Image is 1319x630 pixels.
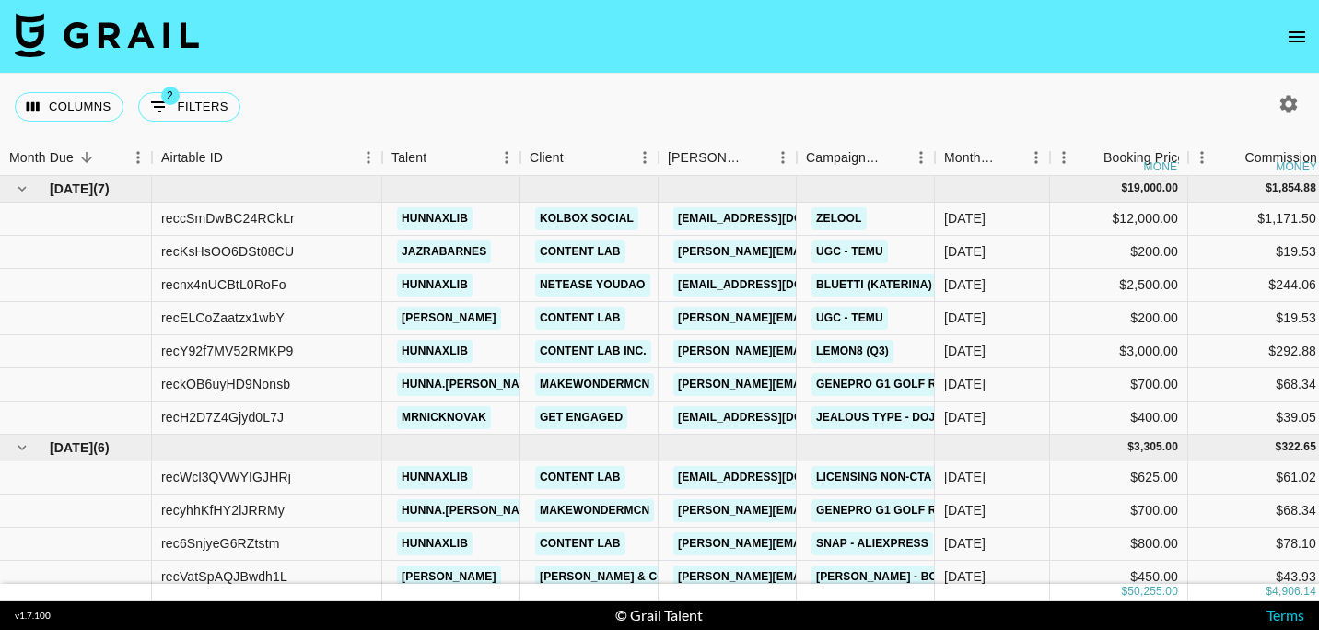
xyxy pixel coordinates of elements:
[881,145,907,170] button: Sort
[1134,439,1178,455] div: 3,305.00
[944,375,986,393] div: Sep '25
[1050,144,1078,171] button: Menu
[74,145,99,170] button: Sort
[9,140,74,176] div: Month Due
[161,501,285,519] div: recyhhKfHY2lJRRMy
[397,373,544,396] a: Hunna.[PERSON_NAME]
[1050,461,1188,495] div: $625.00
[1050,269,1188,302] div: $2,500.00
[161,567,287,586] div: recVatSpAQJBwdh1L
[138,92,240,122] button: Show filters
[397,566,501,589] a: [PERSON_NAME]
[811,532,933,555] a: Snap - AliExpress
[1050,302,1188,335] div: $200.00
[535,532,625,555] a: Content Lab
[769,144,797,171] button: Menu
[355,144,382,171] button: Menu
[1050,561,1188,594] div: $450.00
[535,566,695,589] a: [PERSON_NAME] & Co LLC
[397,532,473,555] a: hunnaxlib
[161,209,295,227] div: reccSmDwBC24RCkLr
[161,242,294,261] div: recKsHsOO6DSt08CU
[535,207,638,230] a: KolBox Social
[1266,606,1304,624] a: Terms
[1050,528,1188,561] div: $800.00
[1244,140,1317,176] div: Commission
[673,207,880,230] a: [EMAIL_ADDRESS][DOMAIN_NAME]
[811,373,1015,396] a: GenePro G1 Golf Rangefinder
[673,466,880,489] a: [EMAIL_ADDRESS][DOMAIN_NAME]
[1050,495,1188,528] div: $700.00
[535,406,627,429] a: Get Engaged
[811,406,973,429] a: Jealous Type - Doja Cat
[811,499,1015,522] a: GenePro G1 Golf Rangefinder
[15,610,51,622] div: v 1.7.100
[935,140,1050,176] div: Month Due
[50,180,93,198] span: [DATE]
[223,145,249,170] button: Sort
[493,144,520,171] button: Menu
[944,275,986,294] div: Sep '25
[15,13,199,57] img: Grail Talent
[1103,140,1185,176] div: Booking Price
[397,240,491,263] a: jazrabarnes
[944,209,986,227] div: Sep '25
[673,340,974,363] a: [PERSON_NAME][EMAIL_ADDRESS][DOMAIN_NAME]
[391,140,426,176] div: Talent
[397,499,544,522] a: Hunna.[PERSON_NAME]
[811,340,893,363] a: Lemon8 (Q3)
[1144,161,1185,172] div: money
[944,468,986,486] div: Aug '25
[907,144,935,171] button: Menu
[944,342,986,360] div: Sep '25
[659,140,797,176] div: Booker
[161,342,293,360] div: recY92f7MV52RMKP9
[535,466,625,489] a: Content Lab
[673,240,974,263] a: [PERSON_NAME][EMAIL_ADDRESS][DOMAIN_NAME]
[811,207,867,230] a: Zelool
[535,274,650,297] a: NetEase YouDao
[1272,584,1316,600] div: 4,906.14
[161,534,280,553] div: rec6SnjyeG6RZtstm
[520,140,659,176] div: Client
[124,144,152,171] button: Menu
[564,145,589,170] button: Sort
[811,274,937,297] a: Bluetti (Katerina)
[1276,161,1317,172] div: money
[152,140,382,176] div: Airtable ID
[1050,236,1188,269] div: $200.00
[811,307,888,330] a: UGC - Temu
[397,406,491,429] a: mrnicknovak
[1188,144,1216,171] button: Menu
[1272,181,1316,196] div: 1,854.88
[1266,584,1272,600] div: $
[161,468,291,486] div: recWcl3QVWYIGJHRj
[1266,181,1272,196] div: $
[161,408,284,426] div: recH2D7Z4Gjyd0L7J
[1121,181,1127,196] div: $
[535,240,625,263] a: Content Lab
[631,144,659,171] button: Menu
[673,406,880,429] a: [EMAIL_ADDRESS][DOMAIN_NAME]
[161,87,180,105] span: 2
[806,140,881,176] div: Campaign (Type)
[1050,402,1188,435] div: $400.00
[161,309,285,327] div: recELCoZaatzx1wbY
[1127,439,1134,455] div: $
[673,499,974,522] a: [PERSON_NAME][EMAIL_ADDRESS][DOMAIN_NAME]
[1050,368,1188,402] div: $700.00
[397,466,473,489] a: hunnaxlib
[1281,439,1316,455] div: 322.65
[93,180,110,198] span: ( 7 )
[673,307,974,330] a: [PERSON_NAME][EMAIL_ADDRESS][DOMAIN_NAME]
[50,438,93,457] span: [DATE]
[944,140,997,176] div: Month Due
[944,567,986,586] div: Aug '25
[811,566,1088,589] a: [PERSON_NAME] - Bottle Rockets (Phase 2)
[615,606,703,624] div: © Grail Talent
[161,375,290,393] div: reckOB6uyHD9Nonsb
[1050,335,1188,368] div: $3,000.00
[161,275,286,294] div: recnx4nUCBtL0RoFo
[944,242,986,261] div: Sep '25
[9,435,35,461] button: hide children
